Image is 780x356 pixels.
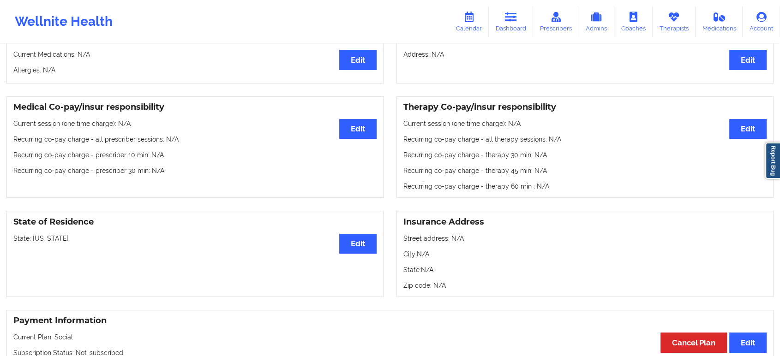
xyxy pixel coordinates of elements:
h3: Therapy Co-pay/insur responsibility [403,102,767,113]
a: Account [743,6,780,37]
a: Calendar [449,6,489,37]
p: State: [US_STATE] [13,234,377,243]
h3: Medical Co-pay/insur responsibility [13,102,377,113]
button: Edit [339,50,377,70]
a: Coaches [614,6,653,37]
button: Edit [729,119,767,139]
p: Recurring co-pay charge - prescriber 30 min : N/A [13,166,377,175]
a: Prescribers [533,6,579,37]
p: Current session (one time charge): N/A [403,119,767,128]
p: Recurring co-pay charge - prescriber 10 min : N/A [13,150,377,160]
button: Edit [729,50,767,70]
p: Recurring co-pay charge - therapy 60 min : N/A [403,182,767,191]
p: Allergies: N/A [13,65,377,75]
p: Recurring co-pay charge - therapy 45 min : N/A [403,166,767,175]
p: Street address: N/A [403,234,767,243]
button: Edit [339,119,377,139]
p: Recurring co-pay charge - all prescriber sessions : N/A [13,135,377,144]
p: Recurring co-pay charge - all therapy sessions : N/A [403,135,767,144]
p: Address: N/A [403,50,767,59]
p: Current session (one time charge): N/A [13,119,377,128]
button: Cancel Plan [660,332,727,352]
a: Dashboard [489,6,533,37]
button: Edit [339,234,377,254]
button: Edit [729,332,767,352]
h3: Payment Information [13,315,767,326]
p: Zip code: N/A [403,281,767,290]
a: Therapists [653,6,696,37]
p: State: N/A [403,265,767,274]
h3: Insurance Address [403,217,767,227]
p: Current Medications: N/A [13,50,377,59]
a: Admins [578,6,614,37]
p: Recurring co-pay charge - therapy 30 min : N/A [403,150,767,160]
h3: State of Residence [13,217,377,227]
a: Medications [696,6,743,37]
p: City: N/A [403,249,767,259]
a: Report Bug [765,142,780,179]
p: Current Plan: Social [13,332,767,342]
